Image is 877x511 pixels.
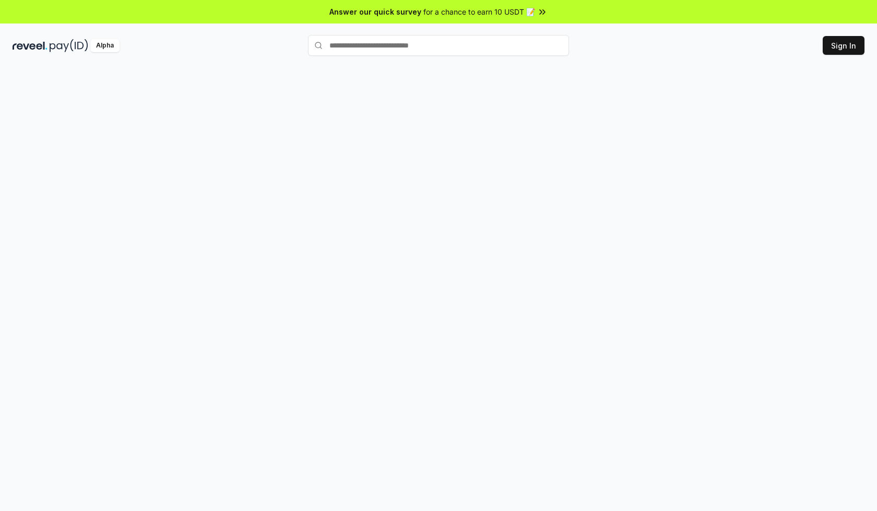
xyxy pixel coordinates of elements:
[423,6,535,17] span: for a chance to earn 10 USDT 📝
[329,6,421,17] span: Answer our quick survey
[823,36,864,55] button: Sign In
[90,39,120,52] div: Alpha
[13,39,48,52] img: reveel_dark
[50,39,88,52] img: pay_id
